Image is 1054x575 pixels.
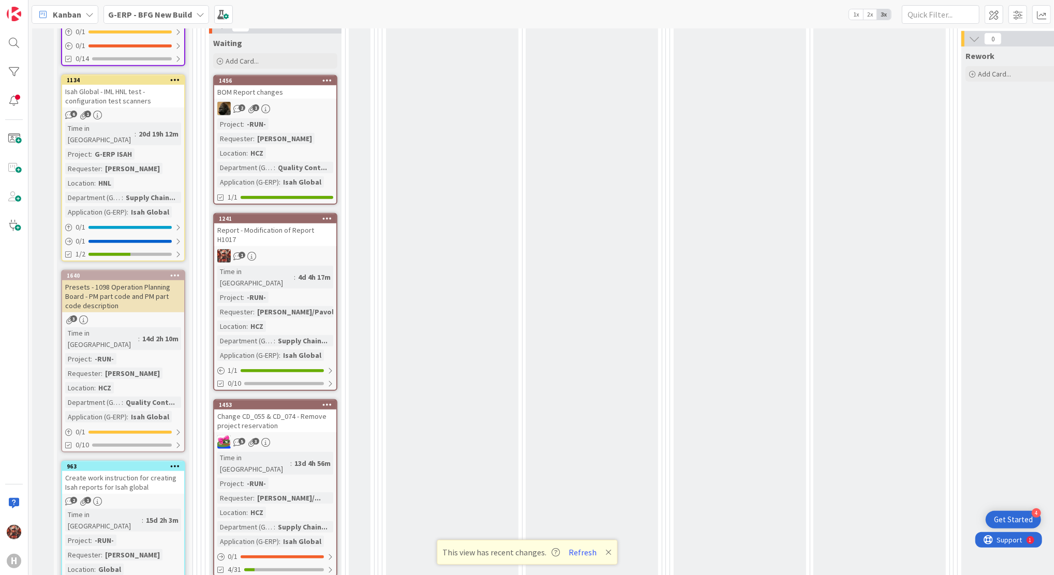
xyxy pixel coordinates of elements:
span: Kanban [53,8,81,21]
div: Department (G-ERP) [65,192,122,203]
a: 1241Report - Modification of Report H1017JKTime in [GEOGRAPHIC_DATA]:4d 4h 17mProject:-RUN-Reques... [213,213,337,391]
div: Report - Modification of Report H1017 [214,223,336,246]
span: : [122,192,123,203]
div: Supply Chain... [123,192,178,203]
img: Visit kanbanzone.com [7,7,21,21]
span: 1 [253,104,259,111]
div: Presets - 1098 Operation Planning Board - PM part code and PM part code description [62,280,184,312]
div: 1640 [62,271,184,280]
span: 3x [877,9,891,20]
img: JK [7,525,21,539]
div: H [7,554,21,568]
div: 1640 [67,272,184,279]
input: Quick Filter... [902,5,979,24]
div: 1 [54,4,56,12]
span: : [91,148,92,160]
div: 1241 [214,214,336,223]
span: : [243,118,244,130]
span: : [101,549,102,561]
div: Location [65,382,94,394]
div: 1456 [219,77,336,84]
span: : [94,382,96,394]
div: 0/1 [62,39,184,52]
div: 4 [1032,508,1041,518]
div: Department (G-ERP) [217,521,274,533]
span: : [246,147,248,159]
span: : [94,564,96,575]
div: Isah Global [128,206,172,218]
div: Create work instruction for creating Isah reports for Isah global [62,471,184,494]
span: 2 [70,497,77,504]
span: Waiting [213,38,242,48]
div: Project [65,535,91,546]
div: Supply Chain... [275,335,330,346]
span: : [290,458,292,469]
div: Location [65,564,94,575]
div: Project [217,118,243,130]
div: -RUN- [244,118,269,130]
div: -RUN- [92,535,116,546]
span: : [274,335,275,346]
span: 0 / 1 [228,551,237,562]
span: 1 [84,497,91,504]
div: Location [217,321,246,332]
div: Isah Global [128,411,172,422]
span: 1/1 [228,192,237,203]
span: : [274,521,275,533]
span: : [274,162,275,173]
div: 963 [62,462,184,471]
div: Location [65,177,94,189]
span: This view has recent changes. [442,546,560,558]
div: Get Started [994,515,1033,525]
div: 13d 4h 56m [292,458,333,469]
div: [PERSON_NAME]/... [255,492,323,504]
span: 0 / 1 [76,236,85,247]
div: 0/1 [62,221,184,234]
div: Isah Global [280,350,324,361]
div: Time in [GEOGRAPHIC_DATA] [65,123,135,145]
div: 1453 [214,400,336,410]
span: 0 / 1 [76,26,85,37]
div: 0/1 [62,235,184,248]
div: Department (G-ERP) [65,397,122,408]
b: G-ERP - BFG New Build [108,9,192,20]
span: 0 / 1 [76,427,85,437]
span: 1 / 1 [228,365,237,376]
span: 1x [849,9,863,20]
span: : [246,321,248,332]
span: : [94,177,96,189]
span: 2 [239,104,245,111]
div: Application (G-ERP) [217,176,279,188]
span: : [253,492,255,504]
div: 0/1 [62,25,184,38]
div: HCZ [96,382,114,394]
div: 963 [67,463,184,470]
div: Open Get Started checklist, remaining modules: 4 [986,511,1041,528]
div: 20d 19h 12m [136,128,181,140]
div: Isah Global [280,536,324,547]
div: 1/1 [214,364,336,377]
div: Supply Chain... [275,521,330,533]
div: Application (G-ERP) [217,350,279,361]
div: Requester [65,163,101,174]
div: Project [65,353,91,365]
span: : [279,176,280,188]
div: HNL [96,177,114,189]
div: -RUN- [244,478,269,489]
div: Requester [65,549,101,561]
span: : [127,206,128,218]
div: 1134 [62,75,184,85]
div: HCZ [248,321,266,332]
span: 6 [70,111,77,117]
div: Application (G-ERP) [217,536,279,547]
img: ND [217,102,231,115]
span: 3 [70,315,77,322]
div: Location [217,507,246,518]
span: 1/2 [76,249,85,260]
span: 0/10 [228,378,241,389]
span: : [253,306,255,317]
div: 1453Change CD_055 & CD_074 - Remove project reservation [214,400,336,432]
span: : [294,271,295,283]
span: : [253,133,255,144]
span: 2x [863,9,877,20]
